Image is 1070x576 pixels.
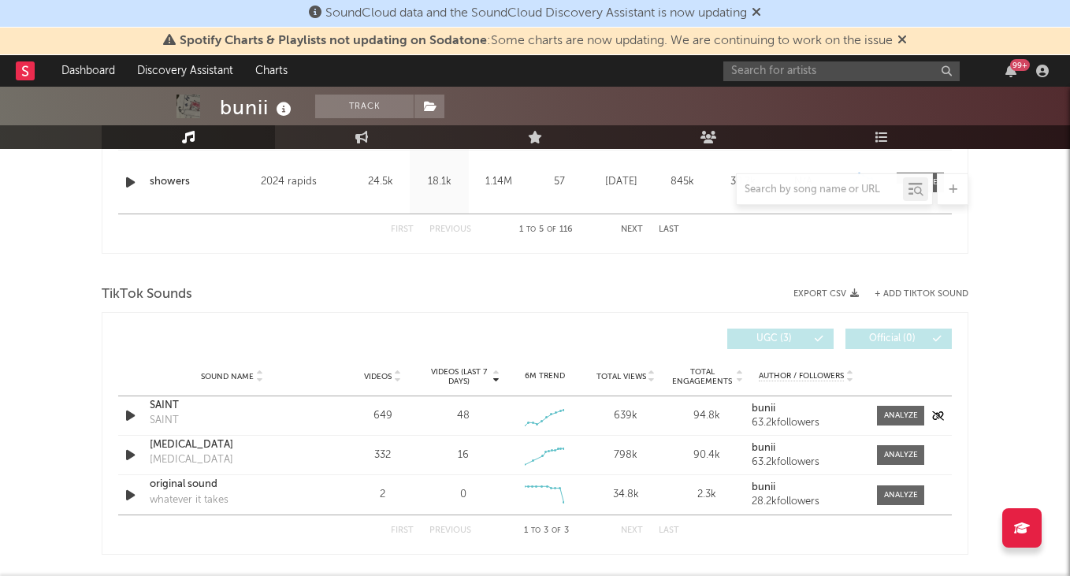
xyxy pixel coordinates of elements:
span: Dismiss [752,7,761,20]
button: + Add TikTok Sound [875,290,968,299]
span: Total Engagements [671,367,734,386]
input: Search for artists [723,61,960,81]
button: + Add TikTok Sound [859,290,968,299]
div: 6M Trend [508,370,581,382]
a: Dashboard [50,55,126,87]
button: Next [621,526,643,535]
button: UGC(3) [727,329,834,349]
button: Last [659,526,679,535]
div: 0 [460,487,466,503]
span: Spotify Charts & Playlists not updating on Sodatone [180,35,487,47]
span: TikTok Sounds [102,285,192,304]
div: 90.4k [671,448,744,463]
div: SAINT [150,413,179,429]
div: 63.2k followers [752,418,861,429]
div: 94.8k [671,408,744,424]
div: 48 [457,408,470,424]
strong: bunii [752,482,775,492]
span: Sound Name [201,372,254,381]
a: bunii [752,443,861,454]
div: 99 + [1010,59,1030,71]
button: Previous [429,225,471,234]
button: Official(0) [845,329,952,349]
div: 16 [458,448,469,463]
div: 2 [346,487,419,503]
a: bunii [752,482,861,493]
a: [MEDICAL_DATA] [150,437,314,453]
span: Total Views [596,372,646,381]
a: SAINT [150,398,314,414]
div: 2.3k [671,487,744,503]
a: Charts [244,55,299,87]
a: Discovery Assistant [126,55,244,87]
span: Videos (last 7 days) [427,367,491,386]
span: UGC ( 3 ) [737,334,810,344]
a: original sound [150,477,314,492]
strong: bunii [752,443,775,453]
div: 332 [346,448,419,463]
button: Last [659,225,679,234]
button: 99+ [1005,65,1016,77]
div: 34.8k [589,487,663,503]
div: whatever it takes [150,492,228,508]
span: Official ( 0 ) [856,334,928,344]
button: Previous [429,526,471,535]
span: Author / Followers [759,371,844,381]
div: 649 [346,408,419,424]
div: 28.2k followers [752,496,861,507]
div: 1 5 116 [503,221,589,240]
span: SoundCloud data and the SoundCloud Discovery Assistant is now updating [325,7,747,20]
a: bunii [752,403,861,414]
div: bunii [220,95,295,121]
button: Export CSV [793,289,859,299]
span: : Some charts are now updating. We are continuing to work on the issue [180,35,893,47]
input: Search by song name or URL [737,184,903,196]
div: 639k [589,408,663,424]
span: to [526,226,536,233]
div: 2024 rapids [261,173,347,191]
div: [MEDICAL_DATA] [150,452,233,468]
button: Next [621,225,643,234]
button: Track [315,95,414,118]
span: of [552,527,561,534]
div: 63.2k followers [752,457,861,468]
span: Dismiss [897,35,907,47]
div: 1 3 3 [503,522,589,541]
span: to [531,527,541,534]
strong: bunii [752,403,775,414]
span: of [547,226,556,233]
div: 798k [589,448,663,463]
span: Videos [364,372,392,381]
button: First [391,526,414,535]
button: First [391,225,414,234]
